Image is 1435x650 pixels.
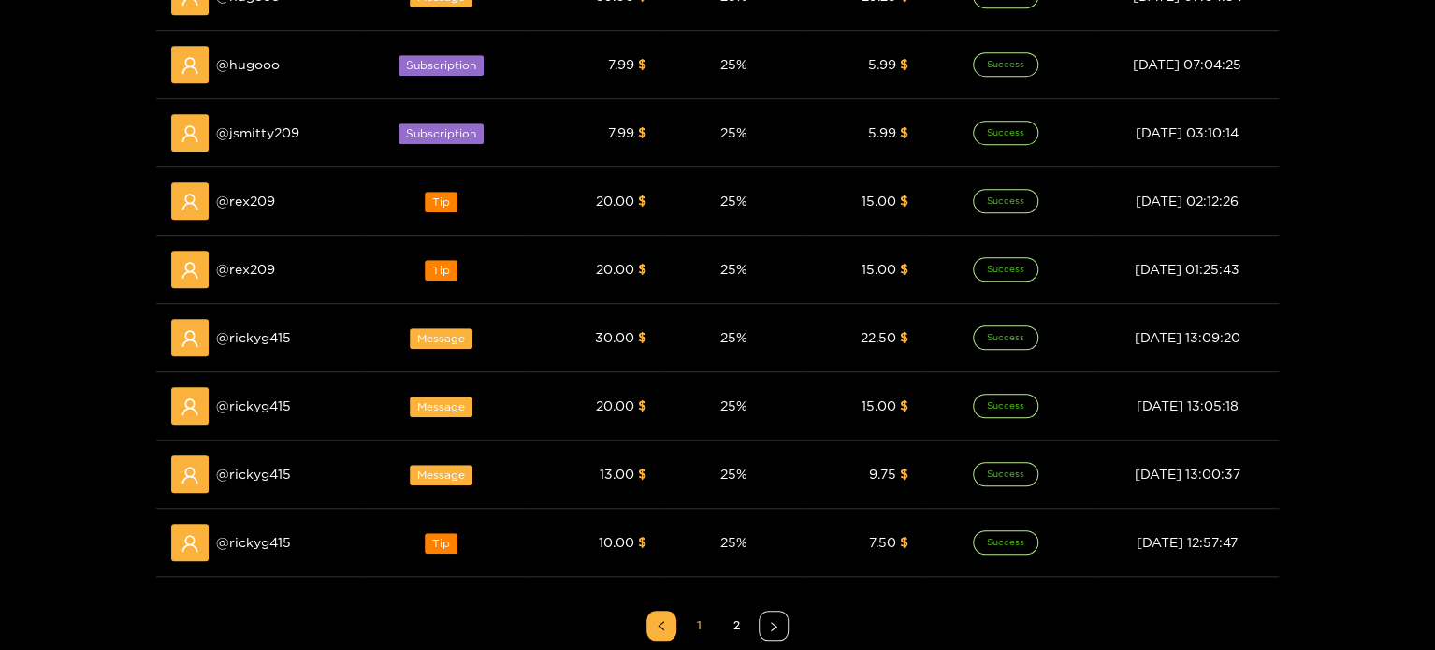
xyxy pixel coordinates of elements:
span: 22.50 [861,330,896,344]
span: Subscription [399,55,484,76]
span: 25 % [720,262,747,276]
span: $ [638,398,646,412]
span: Success [973,121,1038,145]
span: $ [900,125,908,139]
span: $ [900,57,908,71]
span: user [181,261,199,280]
span: 5.99 [868,125,896,139]
span: [DATE] 12:57:47 [1137,535,1238,549]
span: 5.99 [868,57,896,71]
span: Subscription [399,123,484,144]
span: Success [973,52,1038,77]
span: [DATE] 01:25:43 [1135,262,1239,276]
span: 25 % [720,330,747,344]
span: Success [973,189,1038,213]
span: 15.00 [862,194,896,208]
span: $ [900,194,908,208]
span: @ rex209 [216,191,275,211]
span: Success [973,325,1038,350]
span: Tip [425,533,457,554]
span: [DATE] 02:12:26 [1136,194,1239,208]
span: user [181,466,199,484]
span: 25 % [720,535,747,549]
span: [DATE] 07:04:25 [1133,57,1241,71]
span: @ jsmitty209 [216,123,299,143]
span: user [181,124,199,143]
span: 25 % [720,467,747,481]
span: [DATE] 03:10:14 [1136,125,1239,139]
span: 25 % [720,125,747,139]
li: Next Page [759,611,789,641]
span: Message [410,465,472,485]
span: $ [638,535,646,549]
span: $ [638,262,646,276]
span: Message [410,397,472,417]
span: Success [973,257,1038,282]
a: 2 [722,612,750,640]
span: 13.00 [600,467,634,481]
span: 7.99 [608,125,634,139]
span: left [656,620,667,631]
button: right [759,611,789,641]
span: 25 % [720,57,747,71]
span: user [181,56,199,75]
span: 7.99 [608,57,634,71]
span: 25 % [720,194,747,208]
span: 10.00 [599,535,634,549]
li: Previous Page [646,611,676,641]
span: 7.50 [869,535,896,549]
span: Success [973,394,1038,418]
span: 30.00 [595,330,634,344]
span: $ [638,125,646,139]
span: $ [900,535,908,549]
span: $ [638,57,646,71]
span: [DATE] 13:09:20 [1135,330,1240,344]
span: $ [638,467,646,481]
span: $ [900,262,908,276]
span: [DATE] 13:05:18 [1137,398,1239,412]
span: right [768,621,779,632]
span: 20.00 [596,262,634,276]
span: @ rex209 [216,259,275,280]
span: $ [900,330,908,344]
span: @ rickyg415 [216,327,291,348]
span: 15.00 [862,398,896,412]
span: @ rickyg415 [216,532,291,553]
button: left [646,611,676,641]
span: Success [973,462,1038,486]
span: $ [638,330,646,344]
span: user [181,329,199,348]
li: 2 [721,611,751,641]
span: Tip [425,192,457,212]
span: Message [410,328,472,349]
span: $ [900,467,908,481]
span: [DATE] 13:00:37 [1135,467,1240,481]
a: 1 [685,612,713,640]
span: $ [900,398,908,412]
span: user [181,397,199,416]
span: 25 % [720,398,747,412]
span: @ hugooo [216,54,280,75]
span: 20.00 [596,398,634,412]
span: 15.00 [862,262,896,276]
li: 1 [684,611,714,641]
span: 20.00 [596,194,634,208]
span: @ rickyg415 [216,464,291,484]
span: Tip [425,260,457,281]
span: user [181,193,199,211]
span: Success [973,530,1038,555]
span: 9.75 [869,467,896,481]
span: @ rickyg415 [216,396,291,416]
span: user [181,534,199,553]
span: $ [638,194,646,208]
